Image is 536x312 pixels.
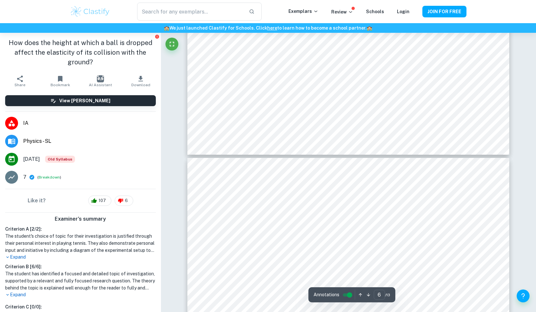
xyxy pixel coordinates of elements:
[1,24,535,32] h6: We just launched Clastify for Schools. Click to learn how to become a school partner.
[367,25,372,31] span: 🏫
[517,289,530,302] button: Help and Feedback
[121,72,161,90] button: Download
[37,174,61,180] span: ( )
[23,119,156,127] span: IA
[70,5,111,18] img: Clastify logo
[89,83,112,87] span: AI Assistant
[39,174,60,180] button: Breakdown
[5,254,156,261] p: Expand
[3,215,158,223] h6: Examiner's summary
[5,95,156,106] button: View [PERSON_NAME]
[5,38,156,67] h1: How does the height at which a ball is dropped affect the elasticity of its collision with the gr...
[14,83,25,87] span: Share
[267,25,277,31] a: here
[23,137,156,145] span: Physics - SL
[88,196,111,206] div: 107
[40,72,80,90] button: Bookmark
[137,3,243,21] input: Search for any exemplars...
[131,83,150,87] span: Download
[5,225,156,233] h6: Criterion A [ 2 / 2 ]:
[23,155,40,163] span: [DATE]
[45,156,75,163] span: Old Syllabus
[397,9,409,14] a: Login
[331,8,353,15] p: Review
[385,292,390,298] span: / 13
[95,197,109,204] span: 107
[97,75,104,82] img: AI Assistant
[5,270,156,291] h1: The student has identified a focused and detailed topic of investigation, supported by a relevant...
[45,156,75,163] div: Starting from the May 2025 session, the Physics IA requirements have changed. It's OK to refer to...
[121,197,131,204] span: 6
[115,196,133,206] div: 6
[80,72,121,90] button: AI Assistant
[59,97,110,104] h6: View [PERSON_NAME]
[5,291,156,298] p: Expand
[155,34,160,39] button: Report issue
[314,291,339,298] span: Annotations
[165,38,178,50] button: Fullscreen
[164,25,169,31] span: 🏫
[28,197,46,205] h6: Like it?
[366,9,384,14] a: Schools
[5,263,156,270] h6: Criterion B [ 6 / 6 ]:
[51,83,70,87] span: Bookmark
[5,233,156,254] h1: The student's choice of topic for their investigation is justified through their personal interes...
[23,173,26,181] p: 7
[422,6,466,17] button: JOIN FOR FREE
[288,8,318,15] p: Exemplars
